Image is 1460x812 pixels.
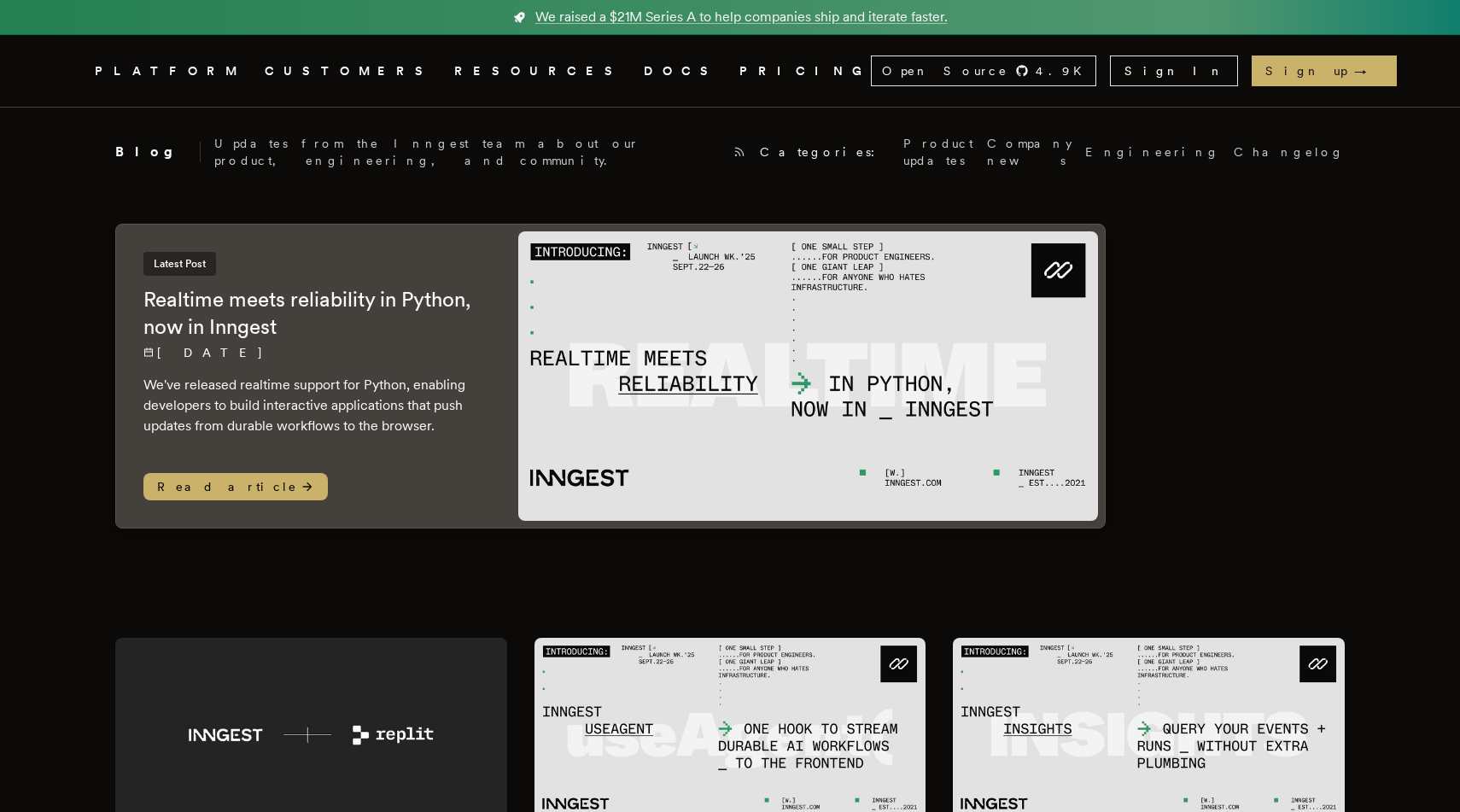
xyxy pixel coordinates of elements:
[1036,62,1092,79] span: 4.9 K
[143,375,484,436] p: We've released realtime support for Python, enabling developers to build interactive applications...
[1110,55,1238,86] a: Sign In
[47,35,1413,107] nav: Global
[760,143,890,161] span: Categories:
[644,61,719,82] a: DOCS
[518,231,1098,521] img: Featured image for Realtime meets reliability in Python, now in Inngest blog post
[115,142,201,162] h2: Blog
[95,61,244,82] button: PLATFORM
[143,286,484,341] h2: Realtime meets reliability in Python, now in Inngest
[214,135,719,169] p: Updates from the Inngest team about our product, engineering, and community.
[143,252,216,276] span: Latest Post
[882,62,1008,79] span: Open Source
[903,135,973,169] a: Product updates
[739,61,871,82] a: PRICING
[535,7,948,27] span: We raised a $21M Series A to help companies ship and iterate faster.
[143,473,328,500] span: Read article
[987,135,1072,169] a: Company news
[1085,143,1220,161] a: Engineering
[115,224,1106,529] a: Latest PostRealtime meets reliability in Python, now in Inngest[DATE] We've released realtime sup...
[1234,143,1345,161] a: Changelog
[143,344,484,361] p: [DATE]
[1252,55,1397,86] a: Sign up
[265,61,434,82] a: CUSTOMERS
[1354,62,1383,79] span: →
[454,61,623,82] button: RESOURCES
